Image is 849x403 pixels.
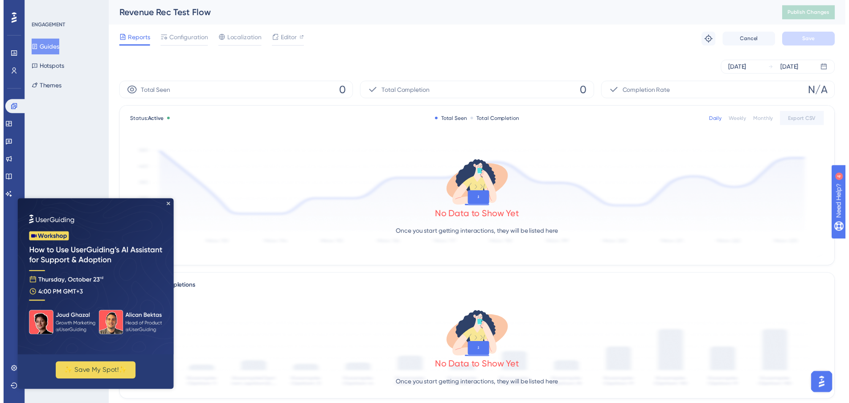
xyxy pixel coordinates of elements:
[127,32,149,43] span: Reports
[475,116,524,123] div: Total Completion
[118,6,769,19] div: Revenue Rec Test Flow
[731,32,784,46] button: Cancel
[341,84,348,98] span: 0
[717,116,730,123] div: Daily
[818,84,837,98] span: N/A
[29,78,59,95] button: Themes
[812,36,824,43] span: Save
[798,116,826,123] span: Export CSV
[439,210,524,223] div: No Data to Show Yet
[14,201,173,395] iframe: To enrich screen reader interactions, please activate Accessibility in Grammarly extension settings
[227,32,262,43] span: Localization
[399,229,564,240] p: Once you start getting interactions, they will be listed here
[629,86,677,96] span: Completion Rate
[29,21,62,29] div: ENGAGEMENT
[439,116,471,123] div: Total Seen
[282,32,298,43] span: Editor
[792,5,845,20] button: Publish Changes
[762,116,782,123] div: Monthly
[139,86,169,96] span: Total Seen
[399,382,564,393] p: Once you start getting interactions, they will be listed here
[168,32,208,43] span: Configuration
[749,36,767,43] span: Cancel
[737,116,755,123] div: Weekly
[129,116,163,123] span: Status:
[586,84,593,98] span: 0
[29,39,57,55] button: Guides
[29,59,62,75] button: Hotspots
[789,113,834,127] button: Export CSV
[384,86,433,96] span: Total Completion
[439,363,524,376] div: No Data to Show Yet
[790,62,808,73] div: [DATE]
[737,62,755,73] div: [DATE]
[147,117,163,123] span: Active
[792,32,845,46] button: Save
[818,374,845,401] iframe: UserGuiding AI Assistant Launcher
[797,9,840,16] span: Publish Changes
